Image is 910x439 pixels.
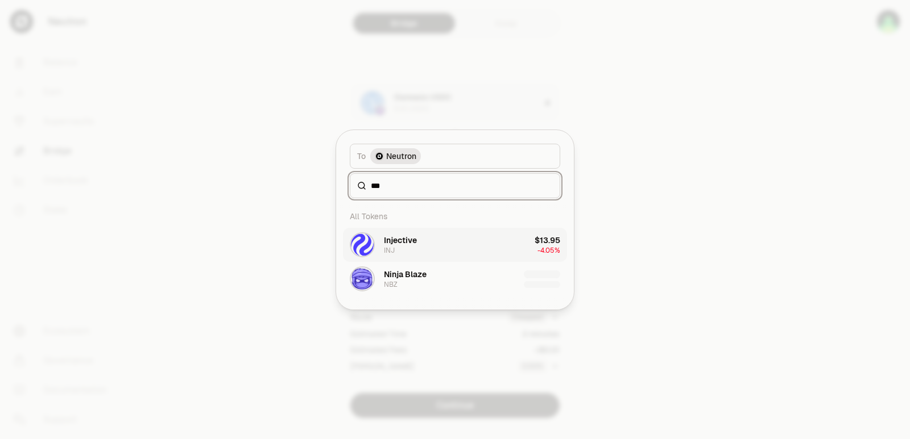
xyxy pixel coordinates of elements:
[384,269,427,280] div: Ninja Blaze
[537,246,560,255] span: -4.05%
[376,153,383,160] img: Neutron Logo
[384,235,417,246] div: Injective
[350,144,560,169] button: ToNeutron LogoNeutron
[386,150,416,162] span: Neutron
[351,233,374,256] img: INJ Logo
[357,150,366,162] span: To
[535,235,560,246] div: $13.95
[351,267,374,290] img: NBZ Logo
[343,262,567,296] button: NBZ LogoNinja BlazeNBZ
[343,205,567,228] div: All Tokens
[384,280,398,289] div: NBZ
[343,228,567,262] button: INJ LogoInjectiveINJ$13.95-4.05%
[384,246,395,255] div: INJ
